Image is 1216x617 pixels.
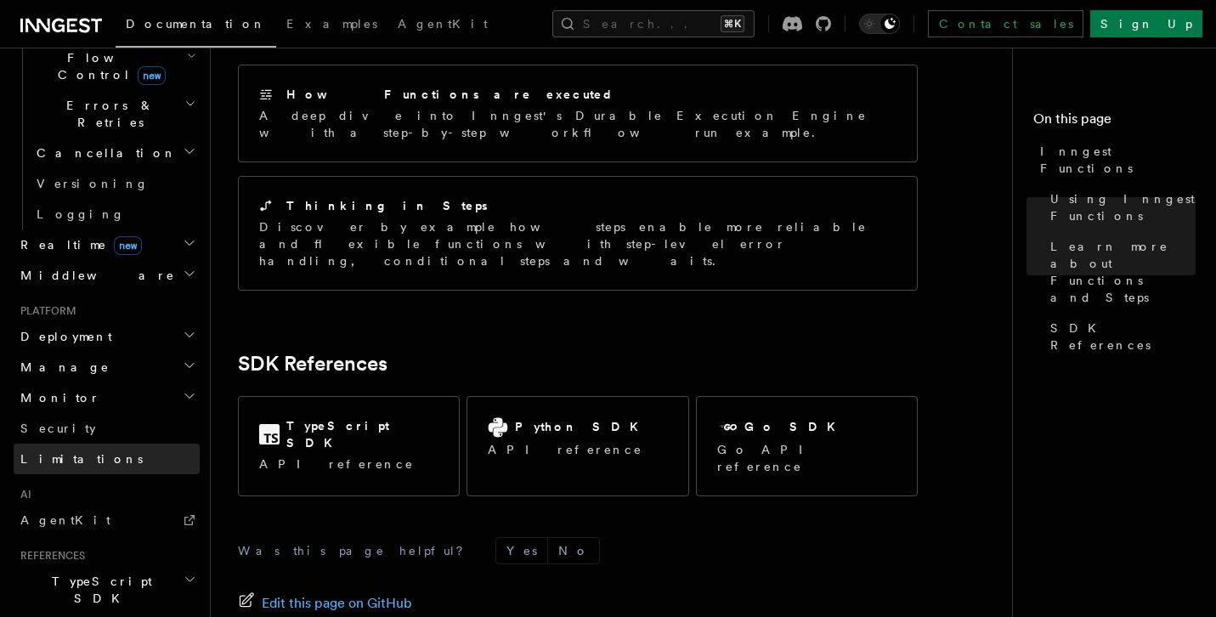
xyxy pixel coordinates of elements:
span: Platform [14,304,76,318]
span: SDK References [1050,320,1196,354]
a: AgentKit [387,5,498,46]
a: SDK References [238,352,387,376]
a: Learn more about Functions and Steps [1043,231,1196,313]
a: Inngest Functions [1033,136,1196,184]
span: Security [20,422,96,435]
kbd: ⌘K [721,15,744,32]
p: Go API reference [717,441,896,475]
a: Edit this page on GitHub [238,592,412,615]
span: Monitor [14,389,100,406]
span: new [114,236,142,255]
button: Realtimenew [14,229,200,260]
a: Go SDKGo API reference [696,396,918,496]
span: AgentKit [398,17,488,31]
a: Thinking in StepsDiscover by example how steps enable more reliable and flexible functions with s... [238,176,918,291]
span: Cancellation [30,144,177,161]
p: Was this page helpful? [238,542,475,559]
span: Limitations [20,452,143,466]
a: Contact sales [928,10,1083,37]
h2: Go SDK [744,418,846,435]
button: TypeScript SDK [14,566,200,614]
h4: On this page [1033,109,1196,136]
span: Deployment [14,328,112,345]
a: Sign Up [1090,10,1202,37]
button: Search...⌘K [552,10,755,37]
p: A deep dive into Inngest's Durable Execution Engine with a step-by-step workflow run example. [259,107,896,141]
button: Monitor [14,382,200,413]
span: References [14,549,85,563]
span: Versioning [37,177,149,190]
p: API reference [488,441,648,458]
a: Limitations [14,444,200,474]
span: Errors & Retries [30,97,184,131]
h2: Thinking in Steps [286,197,488,214]
a: Documentation [116,5,276,48]
span: AgentKit [20,513,110,527]
button: Middleware [14,260,200,291]
span: Edit this page on GitHub [262,592,412,615]
span: Examples [286,17,377,31]
a: Python SDKAPI reference [467,396,688,496]
span: Middleware [14,267,175,284]
a: Versioning [30,168,200,199]
span: Realtime [14,236,142,253]
a: How Functions are executedA deep dive into Inngest's Durable Execution Engine with a step-by-step... [238,65,918,162]
a: Examples [276,5,387,46]
button: Yes [496,538,547,563]
button: Deployment [14,321,200,352]
span: AI [14,488,31,501]
button: Toggle dark mode [859,14,900,34]
button: Manage [14,352,200,382]
span: Inngest Functions [1040,143,1196,177]
button: Flow Controlnew [30,42,200,90]
h2: How Functions are executed [286,86,614,103]
p: API reference [259,456,438,473]
span: Documentation [126,17,266,31]
a: TypeScript SDKAPI reference [238,396,460,496]
a: Security [14,413,200,444]
span: Flow Control [30,49,187,83]
span: Manage [14,359,110,376]
a: Logging [30,199,200,229]
p: Discover by example how steps enable more reliable and flexible functions with step-level error h... [259,218,896,269]
a: Using Inngest Functions [1043,184,1196,231]
a: AgentKit [14,505,200,535]
button: Errors & Retries [30,90,200,138]
span: Logging [37,207,125,221]
span: new [138,66,166,85]
span: Using Inngest Functions [1050,190,1196,224]
span: Learn more about Functions and Steps [1050,238,1196,306]
h2: TypeScript SDK [286,417,438,451]
a: SDK References [1043,313,1196,360]
button: No [548,538,599,563]
h2: Python SDK [515,418,648,435]
button: Cancellation [30,138,200,168]
span: TypeScript SDK [14,573,184,607]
